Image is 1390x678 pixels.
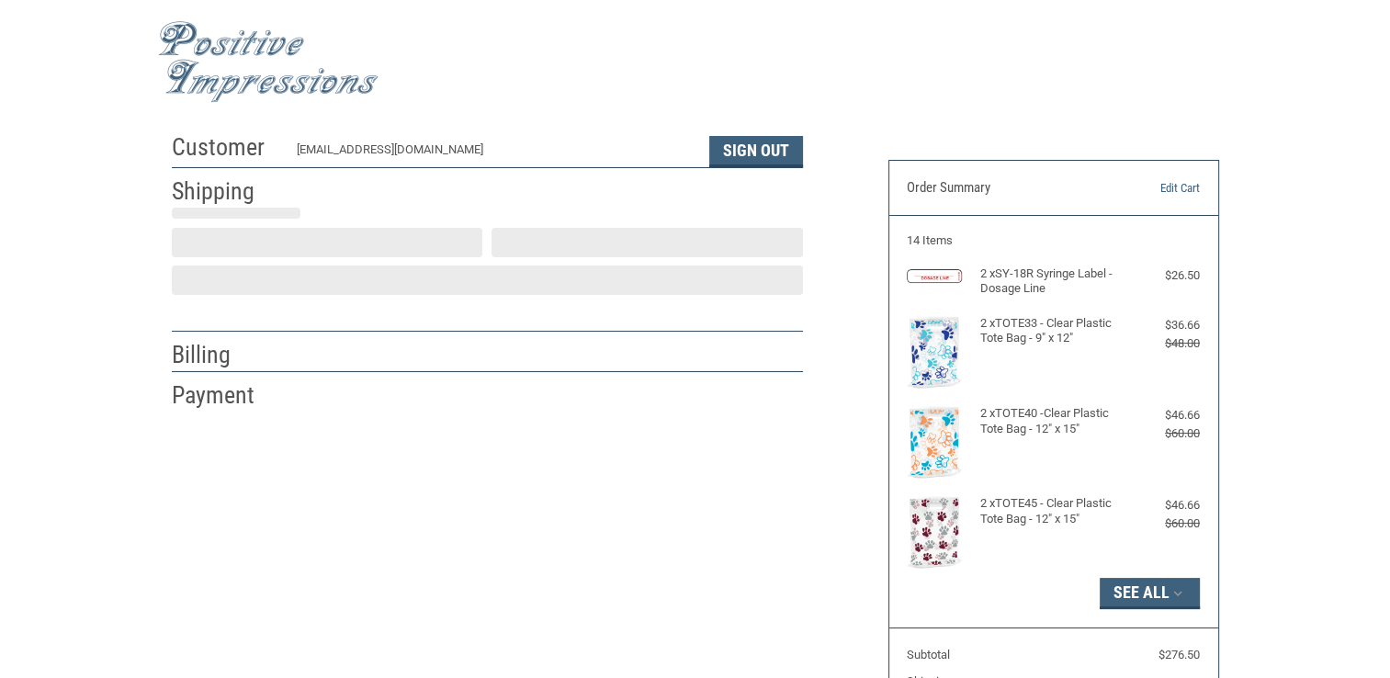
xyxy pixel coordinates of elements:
button: See All [1100,578,1200,609]
div: $26.50 [1126,266,1200,285]
div: $36.66 [1126,316,1200,334]
img: Positive Impressions [158,21,379,103]
div: [EMAIL_ADDRESS][DOMAIN_NAME] [297,141,691,167]
div: $60.00 [1126,514,1200,533]
span: Subtotal [907,648,950,661]
h4: 2 x TOTE40 -Clear Plastic Tote Bag - 12" x 15" [980,406,1123,436]
h4: 2 x SY-18R Syringe Label - Dosage Line [980,266,1123,297]
a: Edit Cart [1106,179,1200,198]
div: $46.66 [1126,496,1200,514]
h2: Payment [172,380,279,411]
h3: 14 Items [907,233,1200,248]
h2: Customer [172,132,279,163]
button: Sign Out [709,136,803,167]
h4: 2 x TOTE45 - Clear Plastic Tote Bag - 12" x 15" [980,496,1123,526]
div: $46.66 [1126,406,1200,424]
h2: Billing [172,340,279,370]
div: $60.00 [1126,424,1200,443]
span: $276.50 [1158,648,1200,661]
h4: 2 x TOTE33 - Clear Plastic Tote Bag - 9" x 12" [980,316,1123,346]
h3: Order Summary [907,179,1106,198]
h2: Shipping [172,176,279,207]
div: $48.00 [1126,334,1200,353]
